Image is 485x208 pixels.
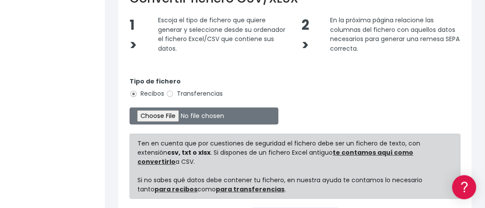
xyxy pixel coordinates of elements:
[155,185,198,194] a: para recibos
[130,89,164,98] label: Recibos
[166,89,223,98] label: Transferencias
[130,16,137,55] span: 1 >
[158,16,285,53] span: Escoja el tipo de fichero que quiere generar y seleccione desde su ordenador el fichero Excel/CSV...
[302,16,309,55] span: 2 >
[138,148,414,166] a: te contamos aquí como convertirlo
[216,185,285,194] a: para transferencias
[330,16,460,53] span: En la próxima página relacione las columnas del fichero con aquellos datos necesarios para genera...
[130,134,460,199] div: Ten en cuenta que por cuestiones de seguridad el fichero debe ser un fichero de texto, con extens...
[168,148,211,157] strong: csv, txt o xlsx
[130,77,181,86] strong: Tipo de fichero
